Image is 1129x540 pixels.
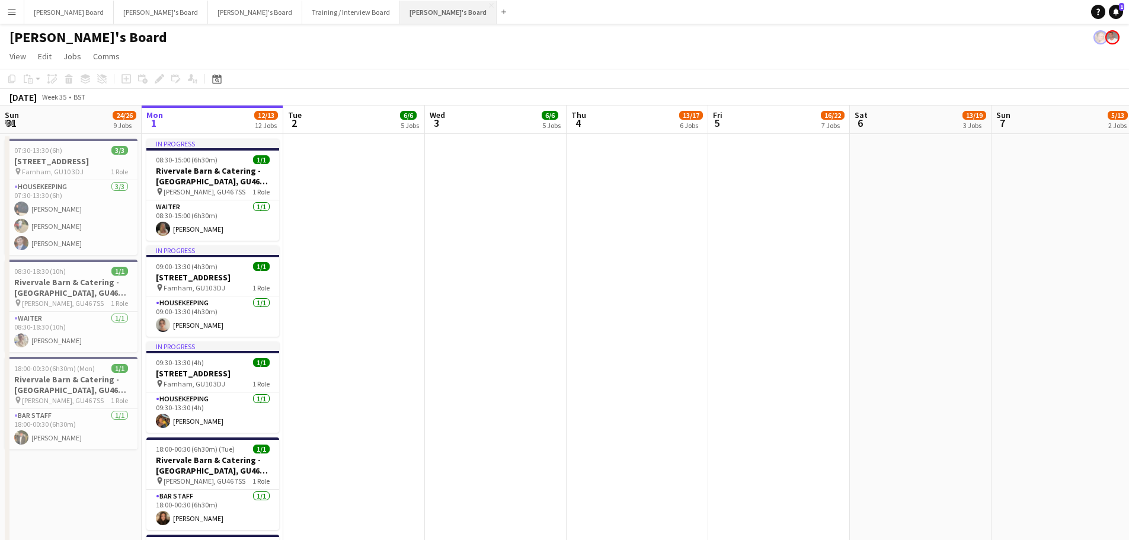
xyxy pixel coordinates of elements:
span: 1 Role [252,283,270,292]
span: 13/17 [679,111,703,120]
a: Edit [33,49,56,64]
span: Sun [5,110,19,120]
h3: Rivervale Barn & Catering - [GEOGRAPHIC_DATA], GU46 7SS [146,165,279,187]
div: 5 Jobs [401,121,419,130]
span: 07:30-13:30 (6h) [14,146,62,155]
span: Sat [855,110,868,120]
app-job-card: 18:00-00:30 (6h30m) (Mon)1/1Rivervale Barn & Catering - [GEOGRAPHIC_DATA], GU46 7SS [PERSON_NAME]... [5,357,137,449]
span: 7 [994,116,1010,130]
span: 31 [3,116,19,130]
span: Week 35 [39,92,69,101]
app-card-role: Housekeeping1/109:00-13:30 (4h30m)[PERSON_NAME] [146,296,279,337]
span: 6/6 [400,111,417,120]
app-card-role: Waiter1/108:30-15:00 (6h30m)[PERSON_NAME] [146,200,279,241]
span: Thu [571,110,586,120]
div: 9 Jobs [113,121,136,130]
span: 1/1 [253,358,270,367]
span: 4 [570,116,586,130]
span: 1 Role [252,379,270,388]
app-job-card: 07:30-13:30 (6h)3/3[STREET_ADDRESS] Farnham, GU10 3DJ1 RoleHousekeeping3/307:30-13:30 (6h)[PERSON... [5,139,137,255]
div: BST [73,92,85,101]
span: 1/1 [253,262,270,271]
span: 09:00-13:30 (4h30m) [156,262,218,271]
span: 13/19 [962,111,986,120]
span: Farnham, GU10 3DJ [22,167,84,176]
h3: [STREET_ADDRESS] [146,368,279,379]
div: 6 Jobs [680,121,702,130]
span: 1 Role [252,477,270,485]
span: 3 [428,116,445,130]
span: 5 [711,116,722,130]
div: 08:30-18:30 (10h)1/1Rivervale Barn & Catering - [GEOGRAPHIC_DATA], GU46 7SS [PERSON_NAME], GU46 7... [5,260,137,352]
span: Sun [996,110,1010,120]
app-card-role: Housekeeping1/109:30-13:30 (4h)[PERSON_NAME] [146,392,279,433]
div: In progress [146,139,279,148]
span: Comms [93,51,120,62]
app-card-role: BAR STAFF1/118:00-00:30 (6h30m)[PERSON_NAME] [146,490,279,530]
h3: Rivervale Barn & Catering - [GEOGRAPHIC_DATA], GU46 7SS [5,374,137,395]
span: 1 Role [111,167,128,176]
span: 16/22 [821,111,845,120]
span: Wed [430,110,445,120]
span: 08:30-18:30 (10h) [14,267,66,276]
span: Farnham, GU10 3DJ [164,283,225,292]
span: 1/1 [111,364,128,373]
div: 12 Jobs [255,121,277,130]
span: 1 Role [111,299,128,308]
span: 5/13 [1108,111,1128,120]
div: 7 Jobs [821,121,844,130]
span: 09:30-13:30 (4h) [156,358,204,367]
h3: [STREET_ADDRESS] [5,156,137,167]
span: Fri [713,110,722,120]
span: [PERSON_NAME], GU46 7SS [164,187,245,196]
span: Farnham, GU10 3DJ [164,379,225,388]
a: Comms [88,49,124,64]
a: View [5,49,31,64]
a: Jobs [59,49,86,64]
app-job-card: In progress09:30-13:30 (4h)1/1[STREET_ADDRESS] Farnham, GU10 3DJ1 RoleHousekeeping1/109:30-13:30 ... [146,341,279,433]
span: 6/6 [542,111,558,120]
app-user-avatar: Fran Dancona [1093,30,1108,44]
app-job-card: 18:00-00:30 (6h30m) (Tue)1/1Rivervale Barn & Catering - [GEOGRAPHIC_DATA], GU46 7SS [PERSON_NAME]... [146,437,279,530]
span: 1 [1119,3,1124,11]
span: 18:00-00:30 (6h30m) (Mon) [14,364,95,373]
span: Mon [146,110,163,120]
app-card-role: Housekeeping3/307:30-13:30 (6h)[PERSON_NAME][PERSON_NAME][PERSON_NAME] [5,180,137,255]
span: [PERSON_NAME], GU46 7SS [164,477,245,485]
span: 1/1 [253,445,270,453]
app-user-avatar: Jakub Zalibor [1105,30,1120,44]
div: In progress [146,245,279,255]
div: In progress [146,341,279,351]
button: [PERSON_NAME] Board [24,1,114,24]
h3: Rivervale Barn & Catering - [GEOGRAPHIC_DATA], GU46 7SS [146,455,279,476]
app-job-card: In progress09:00-13:30 (4h30m)1/1[STREET_ADDRESS] Farnham, GU10 3DJ1 RoleHousekeeping1/109:00-13:... [146,245,279,337]
a: 1 [1109,5,1123,19]
div: 2 Jobs [1108,121,1127,130]
app-job-card: In progress08:30-15:00 (6h30m)1/1Rivervale Barn & Catering - [GEOGRAPHIC_DATA], GU46 7SS [PERSON_... [146,139,279,241]
span: [PERSON_NAME], GU46 7SS [22,299,104,308]
span: 1 [145,116,163,130]
button: [PERSON_NAME]'s Board [208,1,302,24]
span: Jobs [63,51,81,62]
span: 1/1 [111,267,128,276]
span: 1 Role [252,187,270,196]
span: 6 [853,116,868,130]
span: 2 [286,116,302,130]
div: [DATE] [9,91,37,103]
app-card-role: BAR STAFF1/118:00-00:30 (6h30m)[PERSON_NAME] [5,409,137,449]
span: 1 Role [111,396,128,405]
button: Training / Interview Board [302,1,400,24]
span: 18:00-00:30 (6h30m) (Tue) [156,445,235,453]
h3: [STREET_ADDRESS] [146,272,279,283]
div: 5 Jobs [542,121,561,130]
span: 3/3 [111,146,128,155]
button: [PERSON_NAME]'s Board [114,1,208,24]
span: 24/26 [113,111,136,120]
button: [PERSON_NAME]'s Board [400,1,497,24]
